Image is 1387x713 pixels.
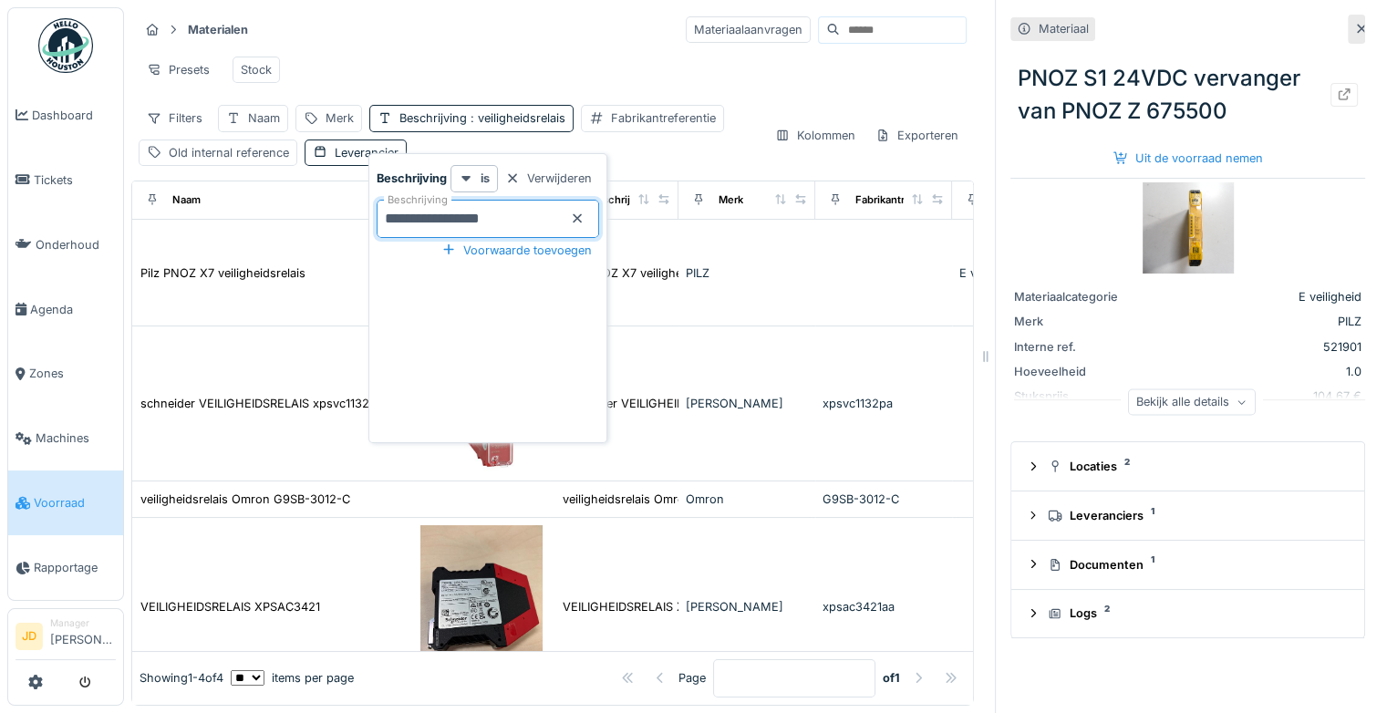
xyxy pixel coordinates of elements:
[1019,449,1357,483] summary: Locaties2
[140,670,223,687] div: Showing 1 - 4 of 4
[34,559,116,576] span: Rapportage
[686,395,808,412] div: [PERSON_NAME]
[563,491,838,508] div: veiligheidsrelais Omron G9SB-3012-C safety rel...
[32,107,116,124] span: Dashboard
[30,301,116,318] span: Agenda
[140,491,350,508] div: veiligheidsrelais Omron G9SB-3012-C
[50,616,116,630] div: Manager
[38,18,93,73] img: Badge_color-CXgf-gQk.svg
[1010,55,1365,135] div: PNOZ S1 24VDC vervanger van PNOZ Z 675500
[169,144,289,161] div: Old internal reference
[1019,597,1357,631] summary: Logs2
[1014,363,1151,380] div: Hoeveelheid
[140,598,320,615] div: VEILIGHEIDSRELAIS XPSAC3421
[335,144,399,161] div: Leverancier
[16,623,43,650] li: JD
[1014,313,1151,330] div: Merk
[248,109,280,127] div: Naam
[1048,507,1342,524] div: Leveranciers
[140,395,383,412] div: schneider VEILIGHEIDSRELAIS xpsvc1132pa
[139,57,218,83] div: Presets
[241,61,272,78] div: Stock
[172,192,201,208] div: Naam
[1128,388,1256,415] div: Bekijk alle details
[29,365,116,382] span: Zones
[50,616,116,656] li: [PERSON_NAME]
[678,670,706,687] div: Page
[1158,288,1361,305] div: E veiligheid
[36,236,116,253] span: Onderhoud
[34,494,116,511] span: Voorraad
[883,670,900,687] strong: of 1
[1048,556,1342,573] div: Documenten
[481,170,490,187] strong: is
[959,264,1082,282] div: E veiligheid
[1158,338,1361,356] div: 521901
[686,491,808,508] div: Omron
[139,105,211,131] div: Filters
[563,598,742,615] div: VEILIGHEIDSRELAIS XPSAC3421
[686,16,811,43] div: Materiaalaanvragen
[1014,288,1151,305] div: Materiaalcategorie
[434,238,599,263] div: Voorwaarde toevoegen
[34,171,116,189] span: Tickets
[823,598,945,615] div: xpsac3421aa
[399,109,565,127] div: Beschrijving
[686,264,808,282] div: PILZ
[823,395,945,412] div: xpsvc1132pa
[1019,499,1357,532] summary: Leveranciers1
[326,109,354,127] div: Merk
[590,192,652,208] div: Beschrijving
[855,192,950,208] div: Fabrikantreferentie
[1143,182,1234,274] img: PNOZ S1 24VDC vervanger van PNOZ Z 675500
[498,166,599,191] div: Verwijderen
[1048,604,1342,622] div: Logs
[1158,313,1361,330] div: PILZ
[867,122,967,149] div: Exporteren
[823,491,945,508] div: G9SB-3012-C
[181,21,255,38] strong: Materialen
[1014,338,1151,356] div: Interne ref.
[384,192,451,208] label: Beschrijving
[1106,146,1270,170] div: Uit de voorraad nemen
[231,670,354,687] div: items per page
[1158,363,1361,380] div: 1.0
[1039,20,1089,37] div: Materiaal
[36,429,116,447] span: Machines
[767,122,864,149] div: Kolommen
[563,264,728,282] div: Pilz PNOZ X7 veiligheidsrelais
[1048,458,1342,475] div: Locaties
[140,264,305,282] div: Pilz PNOZ X7 veiligheidsrelais
[467,111,565,125] span: : veiligheidsrelais
[1019,548,1357,582] summary: Documenten1
[686,598,808,615] div: [PERSON_NAME]
[420,525,543,688] img: VEILIGHEIDSRELAIS XPSAC3421
[611,109,716,127] div: Fabrikantreferentie
[377,170,447,187] strong: Beschrijving
[719,192,743,208] div: Merk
